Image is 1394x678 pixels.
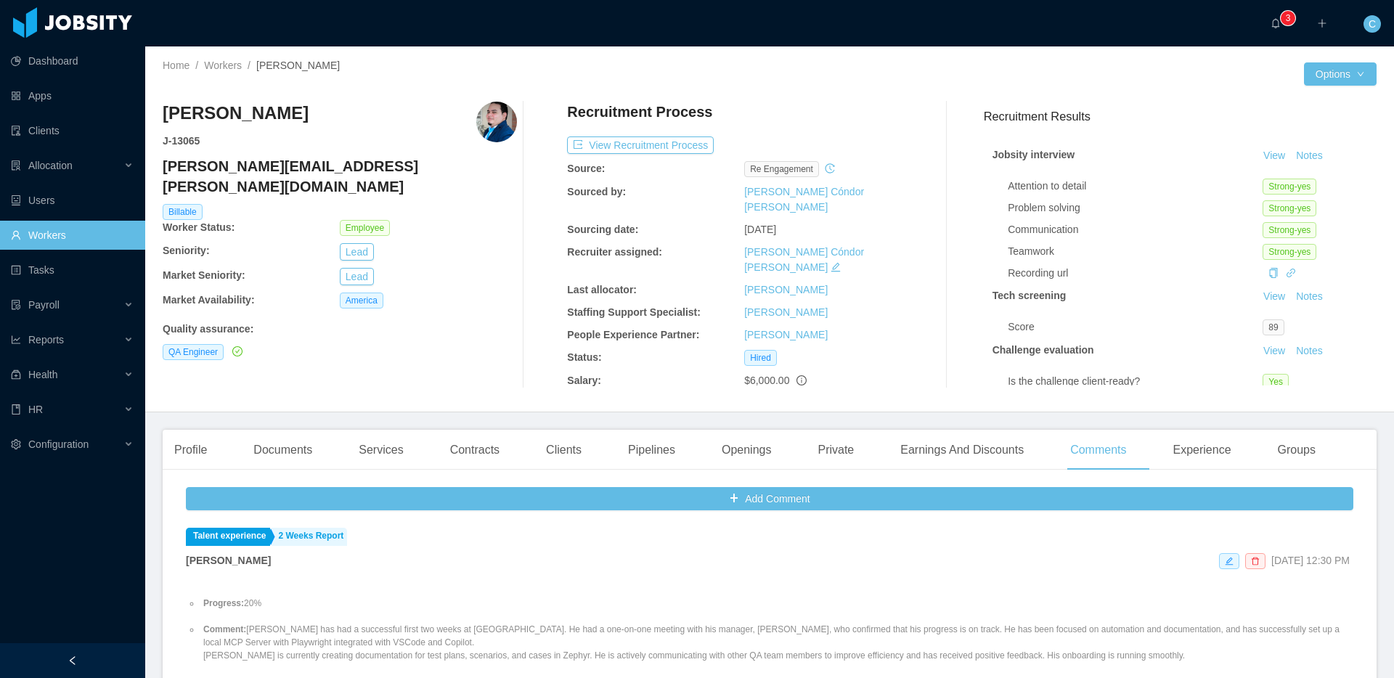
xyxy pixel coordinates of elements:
[889,430,1035,470] div: Earnings And Discounts
[1008,266,1263,281] div: Recording url
[340,268,374,285] button: Lead
[11,335,21,345] i: icon: line-chart
[1225,557,1234,565] i: icon: edit
[163,323,253,335] b: Quality assurance :
[1263,374,1289,390] span: Yes
[1258,150,1290,161] a: View
[186,487,1353,510] button: icon: plusAdd Comment
[1008,319,1263,335] div: Score
[163,156,517,197] h4: [PERSON_NAME][EMAIL_ADDRESS][PERSON_NAME][DOMAIN_NAME]
[1268,268,1279,278] i: icon: copy
[1290,288,1329,306] button: Notes
[11,369,21,380] i: icon: medicine-box
[11,46,134,75] a: icon: pie-chartDashboard
[11,404,21,414] i: icon: book
[992,290,1067,301] strong: Tech screening
[1008,200,1263,216] div: Problem solving
[744,350,777,366] span: Hired
[163,344,224,360] span: QA Engineer
[163,135,200,147] strong: J- 13065
[744,329,828,340] a: [PERSON_NAME]
[28,160,73,171] span: Allocation
[567,139,714,151] a: icon: exportView Recruitment Process
[744,186,864,213] a: [PERSON_NAME] Cóndor [PERSON_NAME]
[567,163,605,174] b: Source:
[1008,244,1263,259] div: Teamwork
[28,404,43,415] span: HR
[1286,268,1296,278] i: icon: link
[806,430,865,470] div: Private
[163,294,255,306] b: Market Availability:
[476,102,517,142] img: f5870ca0-aa86-11ea-8c1b-2b63f9d21e67_68800abdec313-400w.png
[1266,430,1327,470] div: Groups
[340,293,383,309] span: America
[567,246,662,258] b: Recruiter assigned:
[1290,147,1329,165] button: Notes
[163,204,203,220] span: Billable
[232,346,242,356] i: icon: check-circle
[28,369,57,380] span: Health
[992,344,1094,356] strong: Challenge evaluation
[1251,557,1260,565] i: icon: delete
[567,329,699,340] b: People Experience Partner:
[616,430,687,470] div: Pipelines
[242,430,324,470] div: Documents
[163,221,235,233] b: Worker Status:
[1263,179,1316,195] span: Strong-yes
[11,256,134,285] a: icon: profileTasks
[1258,345,1290,356] a: View
[1258,290,1290,302] a: View
[163,430,219,470] div: Profile
[744,375,789,386] span: $6,000.00
[1059,430,1138,470] div: Comments
[11,160,21,171] i: icon: solution
[825,163,835,173] i: icon: history
[992,149,1075,160] strong: Jobsity interview
[1304,62,1377,86] button: Optionsicon: down
[11,81,134,110] a: icon: appstoreApps
[567,284,637,295] b: Last allocator:
[439,430,511,470] div: Contracts
[567,186,626,197] b: Sourced by:
[1271,555,1350,566] span: [DATE] 12:30 PM
[1263,200,1316,216] span: Strong-yes
[1268,266,1279,281] div: Copy
[1263,319,1284,335] span: 89
[1008,222,1263,237] div: Communication
[163,60,189,71] a: Home
[11,439,21,449] i: icon: setting
[796,375,807,385] span: info-circle
[11,221,134,250] a: icon: userWorkers
[1286,11,1291,25] p: 3
[248,60,250,71] span: /
[28,438,89,450] span: Configuration
[1263,244,1316,260] span: Strong-yes
[272,528,348,546] a: 2 Weeks Report
[744,246,864,273] a: [PERSON_NAME] Cóndor [PERSON_NAME]
[11,116,134,145] a: icon: auditClients
[163,245,210,256] b: Seniority:
[534,430,593,470] div: Clients
[831,262,841,272] i: icon: edit
[1008,374,1263,389] div: Is the challenge client-ready?
[200,597,1353,610] li: 20%
[744,284,828,295] a: [PERSON_NAME]
[186,555,271,566] strong: [PERSON_NAME]
[163,269,245,281] b: Market Seniority:
[256,60,340,71] span: [PERSON_NAME]
[1369,15,1376,33] span: C
[567,136,714,154] button: icon: exportView Recruitment Process
[744,306,828,318] a: [PERSON_NAME]
[567,351,601,363] b: Status:
[186,528,270,546] a: Talent experience
[567,224,638,235] b: Sourcing date:
[200,623,1353,662] li: [PERSON_NAME] has had a successful first two weeks at [GEOGRAPHIC_DATA]. He had a one-on-one meet...
[203,624,246,634] strong: Comment:
[1161,430,1242,470] div: Experience
[744,161,819,177] span: re engagement
[347,430,415,470] div: Services
[567,306,701,318] b: Staffing Support Specialist:
[11,300,21,310] i: icon: file-protect
[229,346,242,357] a: icon: check-circle
[195,60,198,71] span: /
